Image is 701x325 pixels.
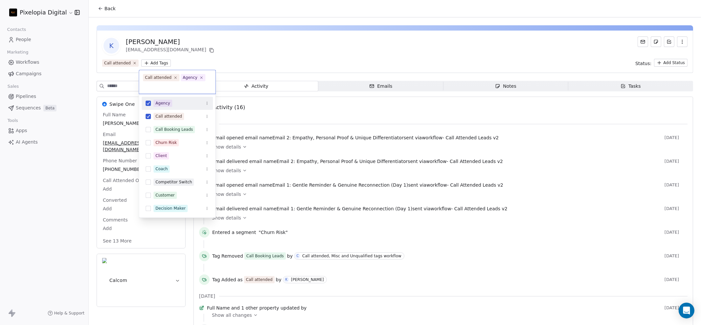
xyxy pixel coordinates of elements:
div: Agency [155,100,170,106]
div: Call attended [145,75,171,81]
div: Call attended [155,113,182,119]
div: Churn Risk [155,140,177,146]
div: Agency [183,75,197,81]
div: Coach [155,166,168,172]
div: Call Booking Leads [155,127,193,132]
div: Competitor Switch [155,179,192,185]
div: Customer [155,192,175,198]
div: Decision Maker [155,205,186,211]
div: Client [155,153,167,159]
